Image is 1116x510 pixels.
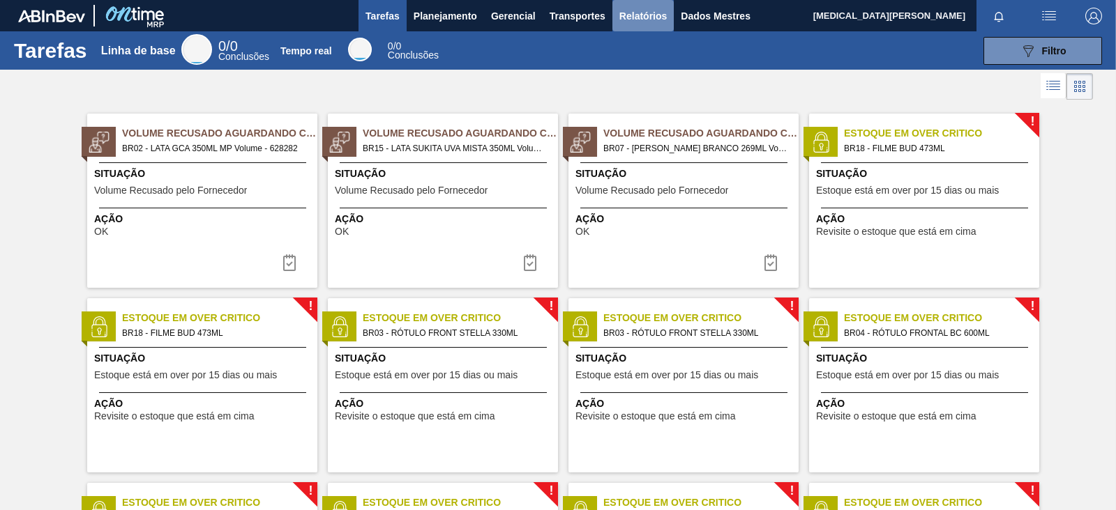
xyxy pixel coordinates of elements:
[603,127,820,139] font: Volume Recusado Aguardando Ciência
[844,497,982,508] font: Estoque em Over Critico
[603,325,787,341] span: BR03 - RÓTULO FRONT STELLA 330ML
[816,369,999,380] font: Estoque está em over por 15 dias ou mais
[101,45,176,56] font: Linha de base
[603,497,741,508] font: Estoque em Over Critico
[335,410,495,422] font: Revisite o estoque que está em cima
[816,410,976,422] font: Revisite o estoque que está em cima
[308,299,312,313] font: !
[549,299,553,313] font: !
[754,249,787,277] button: ícone-tarefa-concluída
[844,126,1039,141] span: Estoque em Over Critico
[1042,45,1066,56] font: Filtro
[810,132,831,153] img: status
[414,10,477,22] font: Planejamento
[122,497,260,508] font: Estoque em Over Critico
[335,398,363,409] font: Ação
[94,167,314,181] span: Situação
[1041,8,1057,24] img: ações do usuário
[388,42,439,60] div: Tempo real
[754,249,787,277] div: Completar tarefa: 30329318
[363,325,547,341] span: BR03 - RÓTULO FRONT STELLA 330ML
[762,254,779,271] img: ícone-tarefa-concluída
[122,312,260,323] font: Estoque em Over Critico
[549,484,553,497] font: !
[396,40,402,52] font: 0
[844,495,1039,510] span: Estoque em Over Critico
[1030,299,1034,313] font: !
[218,51,269,62] font: Conclusões
[570,132,591,153] img: status
[603,328,759,338] font: BR03 - RÓTULO FRONT STELLA 330ML
[603,495,799,510] span: Estoque em Over Critico
[575,410,736,422] font: Revisite o estoque que está em cima
[575,226,589,237] font: OK
[335,226,349,237] font: OK
[844,328,990,338] font: BR04 - RÓTULO FRONTAL BC 600ML
[1066,73,1093,100] div: Visão em Cartões
[570,316,591,337] img: status
[844,325,1028,341] span: BR04 - RÓTULO FRONTAL BC 600ML
[844,312,982,323] font: Estoque em Over Critico
[550,10,605,22] font: Transportes
[1041,73,1066,100] div: Visão em Lista
[816,167,1036,181] span: Situação
[513,249,547,277] button: ícone-tarefa-concluída
[983,37,1102,65] button: Filtro
[335,185,488,196] font: Volume Recusado pelo Fornecedor
[844,311,1039,325] span: Estoque em Over Critico
[335,168,386,179] font: Situação
[94,398,123,409] font: Ação
[365,10,400,22] font: Tarefas
[816,353,867,364] font: Situação
[273,249,306,277] div: Completar tarefa: 30328469
[122,144,298,153] font: BR02 - LATA GCA 350ML MP Volume - 628282
[218,38,226,54] font: 0
[94,351,314,366] span: Situação
[122,495,317,510] span: Estoque em Over Critico
[619,10,667,22] font: Relatórios
[810,316,831,337] img: status
[122,141,306,156] span: BR02 - LATA GCA 350ML MP Volume - 628282
[122,126,317,141] span: Volume Recusado Aguardando Ciência
[329,316,350,337] img: status
[363,127,580,139] font: Volume Recusado Aguardando Ciência
[335,369,518,380] font: Estoque está em over por 15 dias ou mais
[363,144,580,153] font: BR15 - LATA SUKITA UVA MISTA 350ML Volume - 628797
[94,185,247,196] font: Volume Recusado pelo Fornecedor
[813,10,965,21] font: [MEDICAL_DATA][PERSON_NAME]
[94,168,145,179] font: Situação
[308,484,312,497] font: !
[575,353,626,364] font: Situação
[122,325,306,341] span: BR18 - FILME BUD 473ML
[575,168,626,179] font: Situação
[94,369,277,380] font: Estoque está em over por 15 dias ou mais
[335,353,386,364] font: Situação
[816,168,867,179] font: Situação
[281,254,298,271] img: ícone-tarefa-concluída
[1030,114,1034,128] font: !
[89,132,110,153] img: status
[94,226,108,237] font: OK
[94,353,145,364] font: Situação
[363,497,501,508] font: Estoque em Over Critico
[681,10,751,22] font: Dados Mestres
[575,185,728,196] span: Volume Recusado pelo Fornecedor
[89,316,110,337] img: status
[388,40,393,52] font: 0
[491,10,536,22] font: Gerencial
[790,484,794,497] font: !
[816,185,999,196] span: Estoque está em over por 15 dias ou mais
[976,6,1021,26] button: Notificações
[816,398,845,409] font: Ação
[122,328,223,338] font: BR18 - FILME BUD 473ML
[575,398,604,409] font: Ação
[348,38,372,61] div: Tempo real
[575,351,795,366] span: Situação
[94,213,123,224] font: Ação
[816,213,845,224] font: Ação
[273,249,306,277] button: ícone-tarefa-concluída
